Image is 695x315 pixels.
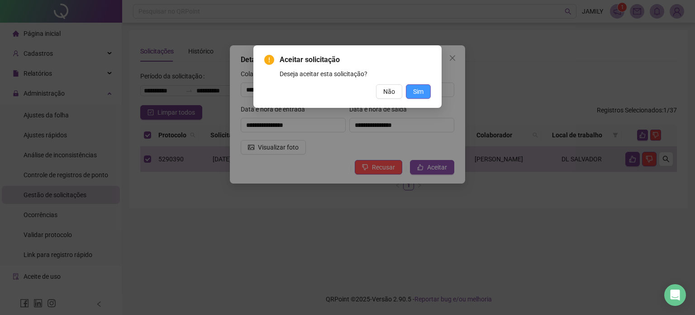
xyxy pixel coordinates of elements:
div: Deseja aceitar esta solicitação? [280,69,431,79]
button: Sim [406,84,431,99]
span: exclamation-circle [264,55,274,65]
span: Sim [413,87,424,97]
div: Open Intercom Messenger [664,284,686,306]
span: Não [383,87,395,97]
span: Aceitar solicitação [280,54,431,65]
button: Não [376,84,402,99]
